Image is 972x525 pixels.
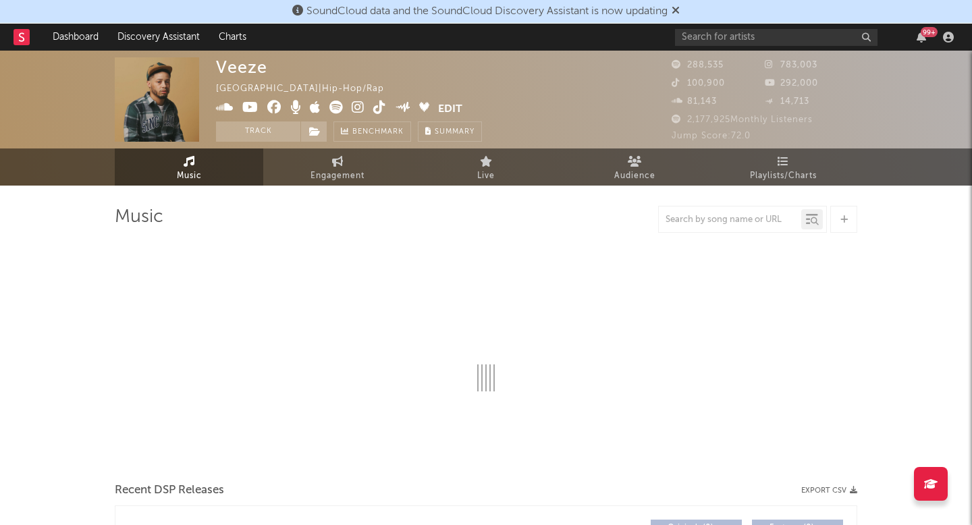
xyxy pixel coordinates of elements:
a: Engagement [263,148,412,186]
button: Export CSV [801,487,857,495]
span: Playlists/Charts [750,168,817,184]
input: Search by song name or URL [659,215,801,225]
span: 292,000 [765,79,818,88]
span: Audience [614,168,655,184]
span: Dismiss [672,6,680,17]
button: Track [216,121,300,142]
span: Benchmark [352,124,404,140]
a: Discovery Assistant [108,24,209,51]
button: 99+ [917,32,926,43]
span: 100,900 [672,79,725,88]
span: 783,003 [765,61,817,70]
span: 81,143 [672,97,717,106]
div: 99 + [921,27,938,37]
button: Edit [438,101,462,117]
span: Music [177,168,202,184]
a: Charts [209,24,256,51]
a: Playlists/Charts [709,148,857,186]
span: 2,177,925 Monthly Listeners [672,115,813,124]
a: Audience [560,148,709,186]
span: Live [477,168,495,184]
button: Summary [418,121,482,142]
input: Search for artists [675,29,878,46]
span: Engagement [310,168,364,184]
span: 14,713 [765,97,809,106]
div: Veeze [216,57,267,77]
span: 288,535 [672,61,724,70]
a: Benchmark [333,121,411,142]
span: Jump Score: 72.0 [672,132,751,140]
span: SoundCloud data and the SoundCloud Discovery Assistant is now updating [306,6,668,17]
a: Dashboard [43,24,108,51]
div: [GEOGRAPHIC_DATA] | Hip-Hop/Rap [216,81,400,97]
a: Live [412,148,560,186]
span: Summary [435,128,475,136]
a: Music [115,148,263,186]
span: Recent DSP Releases [115,482,224,499]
